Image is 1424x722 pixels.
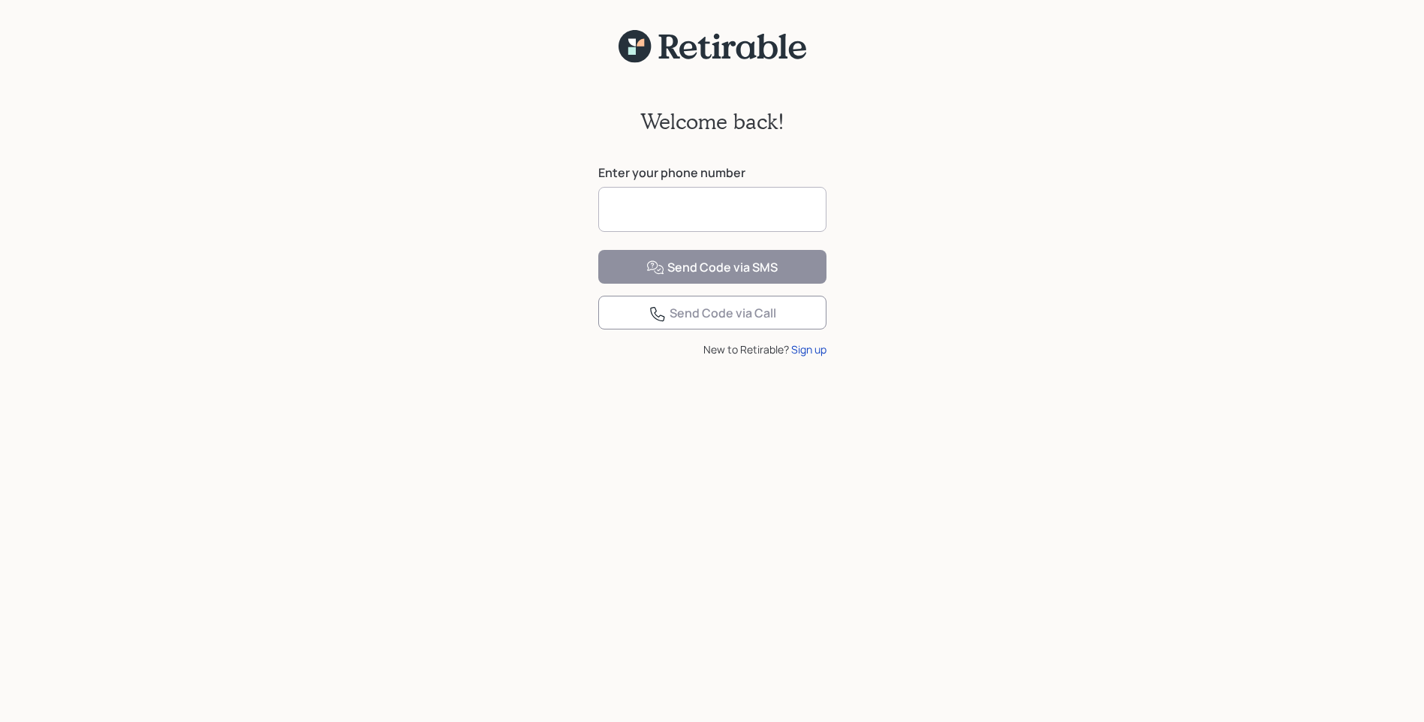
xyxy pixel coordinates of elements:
label: Enter your phone number [598,164,826,181]
div: New to Retirable? [598,341,826,357]
div: Sign up [791,341,826,357]
button: Send Code via SMS [598,250,826,284]
div: Send Code via Call [649,305,776,323]
button: Send Code via Call [598,296,826,329]
div: Send Code via SMS [646,259,778,277]
h2: Welcome back! [640,109,784,134]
